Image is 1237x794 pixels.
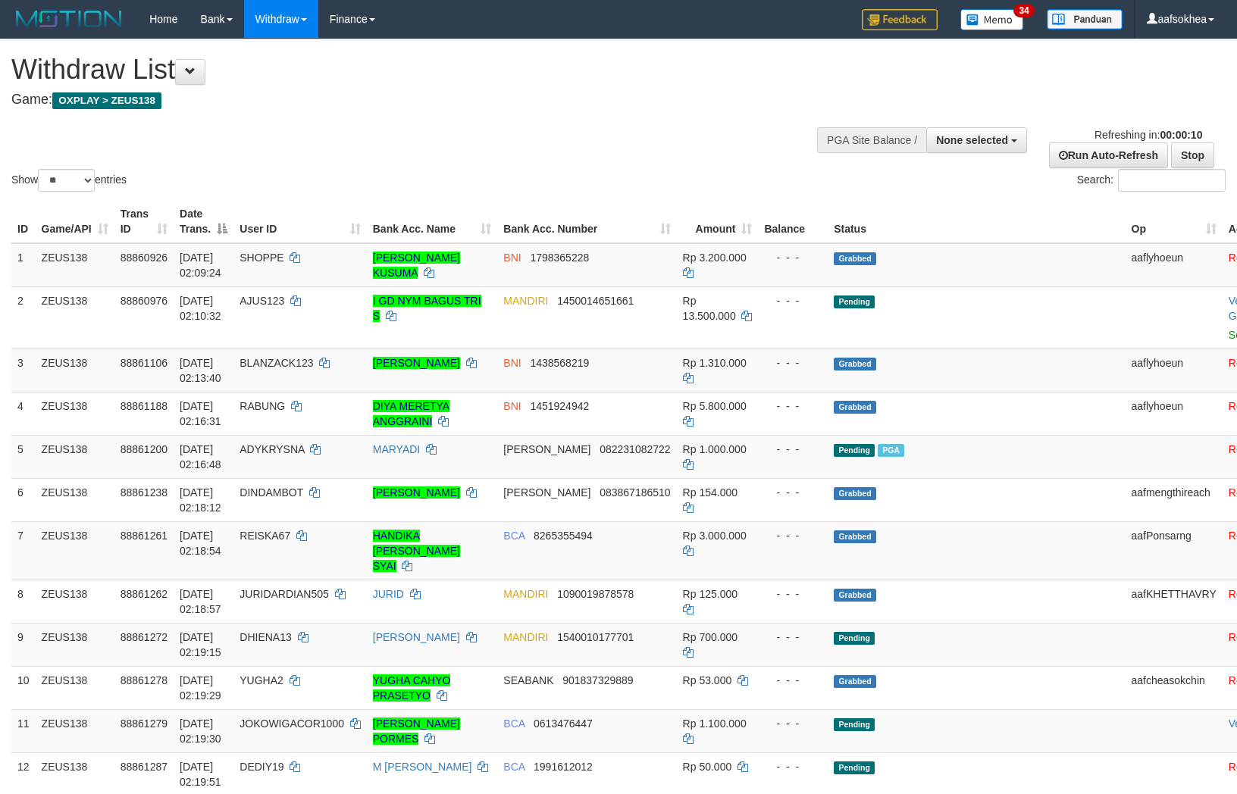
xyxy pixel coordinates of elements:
div: - - - [764,673,822,688]
th: Amount: activate to sort column ascending [677,200,759,243]
th: Trans ID: activate to sort column ascending [114,200,174,243]
td: aafcheasokchin [1126,666,1223,709]
span: Pending [834,761,875,774]
span: 88861279 [121,717,168,730]
select: Showentries [38,169,95,192]
span: OXPLAY > ZEUS138 [52,92,161,109]
label: Show entries [11,169,127,192]
span: Grabbed [834,589,876,602]
span: Pending [834,632,875,645]
span: MANDIRI [503,631,548,643]
td: 10 [11,666,36,709]
span: BCA [503,717,525,730]
span: Copy 1798365228 to clipboard [530,252,589,264]
span: [DATE] 02:19:51 [180,761,221,788]
th: Bank Acc. Name: activate to sort column ascending [367,200,498,243]
span: [DATE] 02:19:15 [180,631,221,658]
span: [DATE] 02:19:29 [180,674,221,702]
div: - - - [764,399,822,414]
a: [PERSON_NAME] [373,357,460,369]
span: DHIENA13 [240,631,291,643]
span: Copy 1450014651661 to clipboard [557,295,634,307]
td: 2 [11,286,36,349]
span: MANDIRI [503,588,548,600]
span: Pending [834,295,875,308]
a: [PERSON_NAME] [373,631,460,643]
td: ZEUS138 [36,435,114,478]
td: ZEUS138 [36,392,114,435]
td: ZEUS138 [36,349,114,392]
div: - - - [764,355,822,370]
a: [PERSON_NAME] PORMES [373,717,460,745]
a: Stop [1171,142,1214,168]
img: MOTION_logo.png [11,8,127,30]
a: MARYADI [373,443,421,455]
span: REISKA67 [240,530,290,542]
span: [DATE] 02:16:31 [180,400,221,427]
span: Rp 125.000 [683,588,738,600]
a: [PERSON_NAME] [373,486,460,499]
span: 88860926 [121,252,168,264]
td: aaflyhoeun [1126,243,1223,287]
span: JOKOWIGACOR1000 [240,717,344,730]
span: 88861238 [121,486,168,499]
span: Rp 1.310.000 [683,357,747,369]
span: ADYKRYSNA [240,443,304,455]
td: 11 [11,709,36,752]
span: 34 [1013,4,1034,17]
td: 5 [11,435,36,478]
span: Copy 8265355494 to clipboard [534,530,593,542]
span: BNI [503,400,521,412]
span: 88861287 [121,761,168,773]
span: [DATE] 02:10:32 [180,295,221,322]
img: Feedback.jpg [862,9,938,30]
td: ZEUS138 [36,478,114,521]
span: Rp 1.000.000 [683,443,747,455]
div: - - - [764,250,822,265]
button: None selected [926,127,1027,153]
td: 3 [11,349,36,392]
a: [PERSON_NAME] KUSUMA [373,252,460,279]
span: Rp 13.500.000 [683,295,736,322]
span: Copy 901837329889 to clipboard [562,674,633,686]
span: Grabbed [834,252,876,265]
span: Rp 53.000 [683,674,732,686]
span: Marked by aafkaynarin [878,444,904,457]
span: Copy 1991612012 to clipboard [534,761,593,773]
span: Rp 50.000 [683,761,732,773]
td: 6 [11,478,36,521]
td: ZEUS138 [36,286,114,349]
span: AJUS123 [240,295,284,307]
span: Rp 1.100.000 [683,717,747,730]
th: Game/API: activate to sort column ascending [36,200,114,243]
span: 88861200 [121,443,168,455]
a: YUGHA CAHYO PRASETYO [373,674,451,702]
span: [DATE] 02:09:24 [180,252,221,279]
a: M [PERSON_NAME] [373,761,472,773]
td: aafmengthireach [1126,478,1223,521]
td: ZEUS138 [36,521,114,580]
span: Grabbed [834,675,876,688]
span: Grabbed [834,358,876,370]
h1: Withdraw List [11,55,810,85]
span: Rp 154.000 [683,486,738,499]
td: ZEUS138 [36,243,114,287]
td: aafPonsarng [1126,521,1223,580]
a: I GD NYM BAGUS TRI S [373,295,481,322]
td: 9 [11,623,36,666]
span: [DATE] 02:16:48 [180,443,221,470]
span: Copy 0613476447 to clipboard [534,717,593,730]
span: Rp 700.000 [683,631,738,643]
span: DEDIY19 [240,761,283,773]
span: SEABANK [503,674,553,686]
span: [DATE] 02:18:54 [180,530,221,557]
span: Rp 3.200.000 [683,252,747,264]
div: - - - [764,759,822,774]
span: 88861188 [121,400,168,412]
td: ZEUS138 [36,623,114,666]
div: - - - [764,485,822,500]
div: PGA Site Balance / [817,127,926,153]
a: Run Auto-Refresh [1049,142,1168,168]
div: - - - [764,716,822,731]
span: BLANZACK123 [240,357,313,369]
